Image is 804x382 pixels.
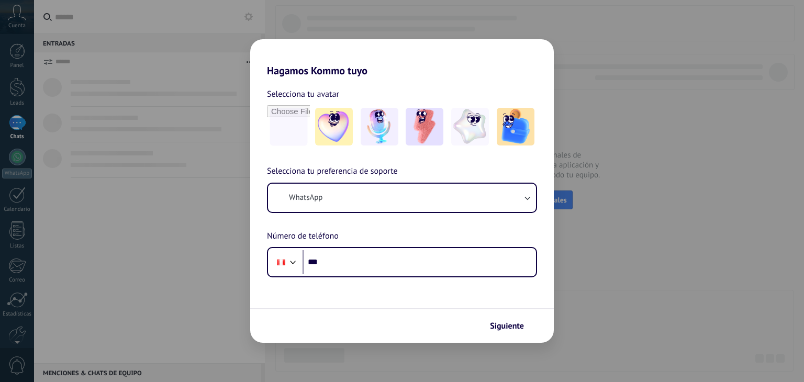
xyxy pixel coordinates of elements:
[406,108,443,145] img: -3.jpeg
[267,87,339,101] span: Selecciona tu avatar
[268,184,536,212] button: WhatsApp
[289,193,322,203] span: WhatsApp
[490,322,524,330] span: Siguiente
[250,39,554,77] h2: Hagamos Kommo tuyo
[315,108,353,145] img: -1.jpeg
[485,317,538,335] button: Siguiente
[267,230,339,243] span: Número de teléfono
[267,165,398,178] span: Selecciona tu preferencia de soporte
[271,251,291,273] div: Peru: + 51
[361,108,398,145] img: -2.jpeg
[497,108,534,145] img: -5.jpeg
[451,108,489,145] img: -4.jpeg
